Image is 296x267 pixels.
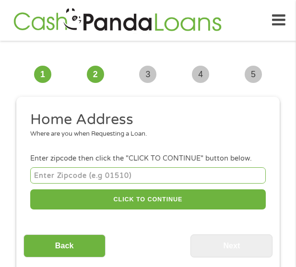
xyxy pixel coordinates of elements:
h2: Home Address [30,110,266,129]
button: CLICK TO CONTINUE [30,189,266,210]
input: Back [24,234,106,258]
span: 1 [34,66,51,83]
input: Next [190,234,272,258]
div: Where are you when Requesting a Loan. [30,129,266,139]
div: Enter zipcode then click the "CLICK TO CONTINUE" button below. [30,153,266,164]
span: 4 [192,66,209,83]
img: GetLoanNow Logo [11,7,225,34]
span: 5 [245,66,262,83]
span: 3 [139,66,156,83]
span: 2 [87,66,104,83]
input: Enter Zipcode (e.g 01510) [30,167,266,183]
